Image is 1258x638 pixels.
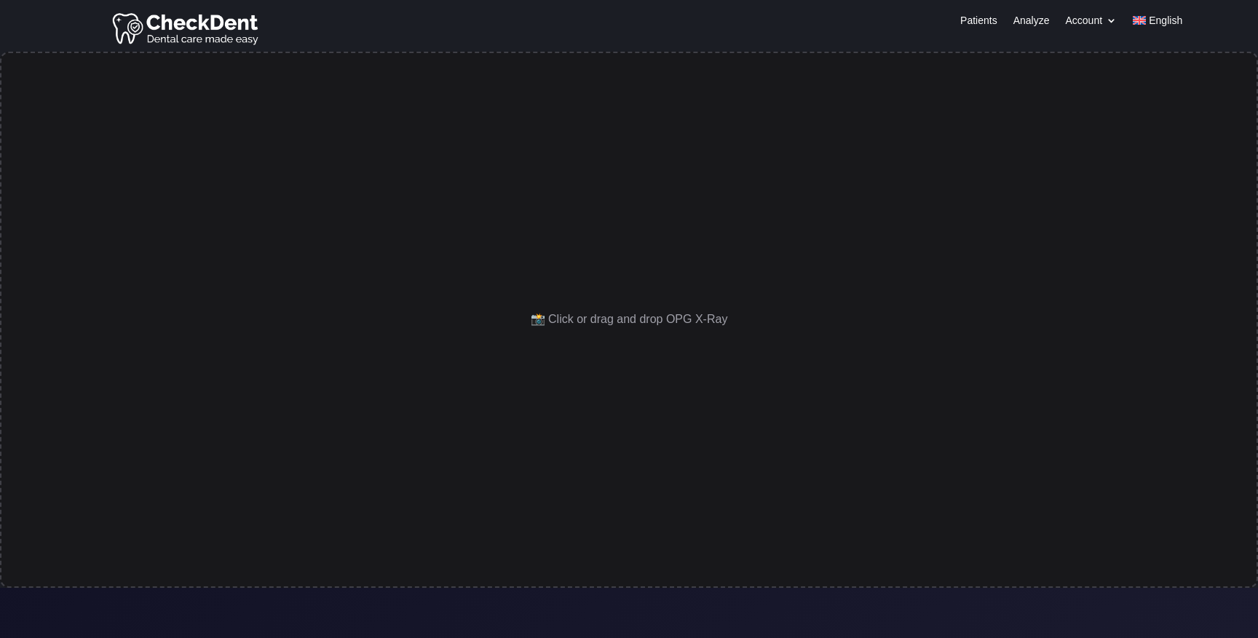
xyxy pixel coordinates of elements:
a: Analyze [1013,15,1050,31]
span: English [1149,15,1182,25]
a: Account [1065,15,1117,31]
img: Checkdent Logo [112,9,261,47]
a: Patients [960,15,997,31]
a: English [1133,15,1182,31]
